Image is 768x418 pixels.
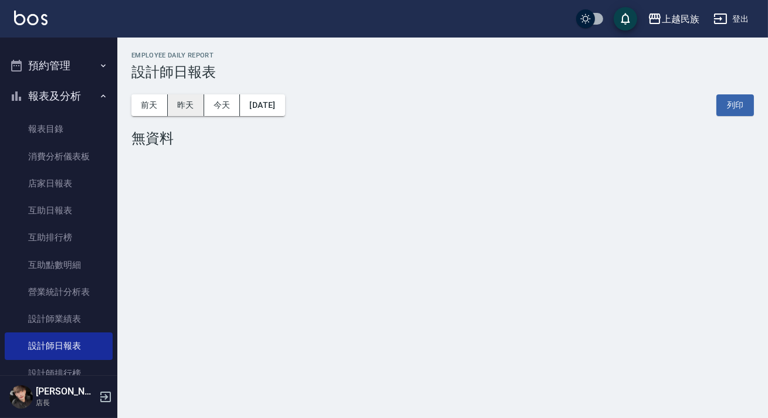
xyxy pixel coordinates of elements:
[709,8,754,30] button: 登出
[5,332,113,359] a: 設計師日報表
[5,278,113,305] a: 營業統計分析表
[14,11,48,25] img: Logo
[5,224,113,251] a: 互助排行榜
[36,397,96,408] p: 店長
[716,94,754,116] button: 列印
[643,7,704,31] button: 上越民族
[5,50,113,81] button: 預約管理
[36,386,96,397] h5: [PERSON_NAME]
[9,385,33,409] img: Person
[168,94,204,116] button: 昨天
[5,305,113,332] a: 設計師業績表
[614,7,637,30] button: save
[204,94,241,116] button: 今天
[5,170,113,197] a: 店家日報表
[131,52,754,59] h2: Employee Daily Report
[5,143,113,170] a: 消費分析儀表板
[5,360,113,387] a: 設計師排行榜
[5,81,113,111] button: 報表及分析
[131,94,168,116] button: 前天
[5,197,113,224] a: 互助日報表
[5,252,113,278] a: 互助點數明細
[5,115,113,142] a: 報表目錄
[662,12,699,26] div: 上越民族
[131,130,754,147] div: 無資料
[240,94,285,116] button: [DATE]
[131,64,754,80] h3: 設計師日報表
